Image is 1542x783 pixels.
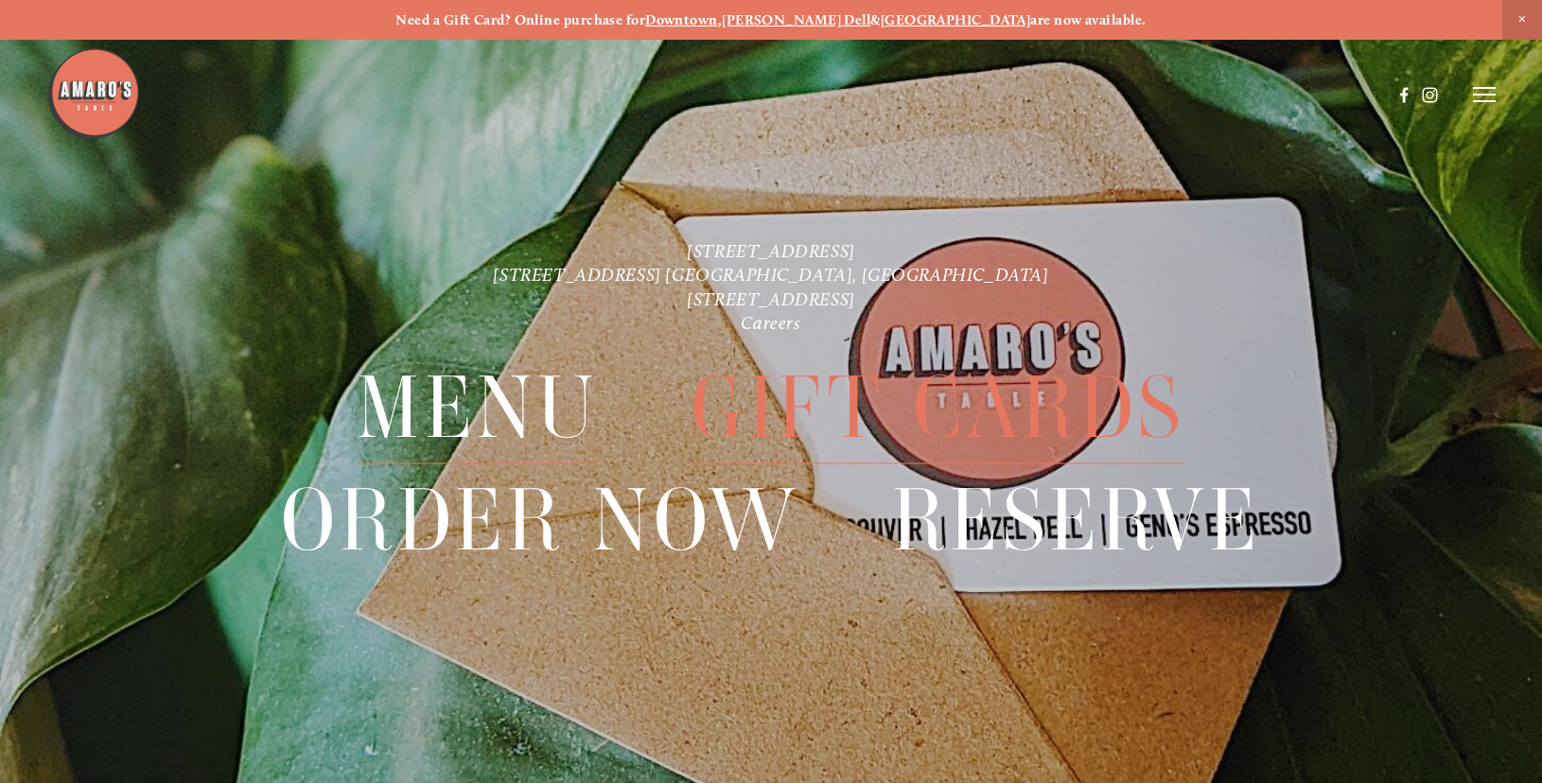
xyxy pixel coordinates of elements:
[493,265,1048,287] a: [STREET_ADDRESS] [GEOGRAPHIC_DATA], [GEOGRAPHIC_DATA]
[395,11,645,28] strong: Need a Gift Card? Online purchase for
[741,313,800,335] a: Careers
[718,11,722,28] strong: ,
[892,464,1260,575] a: Reserve
[645,11,718,28] a: Downtown
[281,464,799,576] span: Order Now
[691,352,1185,462] a: Gift Cards
[881,11,1031,28] a: [GEOGRAPHIC_DATA]
[870,11,880,28] strong: &
[281,464,799,575] a: Order Now
[46,46,141,141] img: Amaro's Table
[722,11,870,28] a: [PERSON_NAME] Dell
[1030,11,1146,28] strong: are now available.
[357,352,598,462] a: Menu
[892,464,1260,576] span: Reserve
[687,288,854,310] a: [STREET_ADDRESS]
[687,240,854,262] a: [STREET_ADDRESS]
